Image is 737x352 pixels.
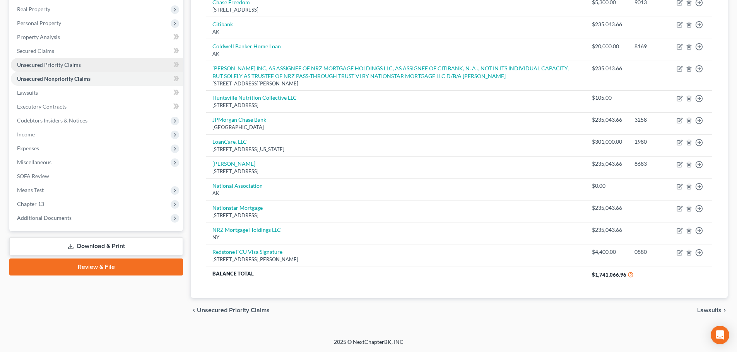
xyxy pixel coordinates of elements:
button: Lawsuits chevron_right [697,307,728,313]
div: 8683 [634,160,664,168]
div: Open Intercom Messenger [711,326,729,344]
span: Unsecured Priority Claims [17,61,81,68]
div: [STREET_ADDRESS] [212,6,579,14]
span: Lawsuits [697,307,722,313]
a: NRZ Mortgage Holdings LLC [212,226,281,233]
a: Huntsville Nutrition Collective LLC [212,94,297,101]
span: Additional Documents [17,214,72,221]
div: AK [212,50,579,58]
a: Redstone FCU Visa Signature [212,248,282,255]
span: Secured Claims [17,48,54,54]
a: Citibank [212,21,233,27]
span: Lawsuits [17,89,38,96]
div: $235,043.66 [592,65,622,72]
div: [STREET_ADDRESS] [212,212,579,219]
div: $0.00 [592,182,622,190]
a: [PERSON_NAME] [212,160,255,167]
div: $235,043.66 [592,20,622,28]
a: JPMorgan Chase Bank [212,116,266,123]
span: Income [17,131,35,138]
div: [STREET_ADDRESS][PERSON_NAME] [212,256,579,263]
span: SOFA Review [17,173,49,179]
span: Unsecured Priority Claims [197,307,270,313]
div: 1980 [634,138,664,146]
button: chevron_left Unsecured Priority Claims [191,307,270,313]
a: [PERSON_NAME] INC, AS ASSIGNEE OF NRZ MORTGAGE HOLDINGS LLC, AS ASSIGNEE OF CITIBANK, N. A ., NOT... [212,65,569,79]
i: chevron_left [191,307,197,313]
div: $4,400.00 [592,248,622,256]
a: Nationstar Mortgage [212,204,263,211]
div: $301,000.00 [592,138,622,146]
div: 8169 [634,43,664,50]
div: [STREET_ADDRESS] [212,102,579,109]
span: Real Property [17,6,50,12]
span: Means Test [17,187,44,193]
div: $235,043.66 [592,160,622,168]
div: 2025 © NextChapterBK, INC [148,338,589,352]
div: $235,043.66 [592,226,622,234]
span: Personal Property [17,20,61,26]
span: Miscellaneous [17,159,51,165]
i: chevron_right [722,307,728,313]
div: $235,043.66 [592,116,622,124]
a: Download & Print [9,237,183,255]
a: Secured Claims [11,44,183,58]
span: Property Analysis [17,34,60,40]
div: [STREET_ADDRESS] [212,168,579,175]
a: Review & File [9,258,183,275]
a: Coldwell Banker Home Loan [212,43,281,49]
div: $105.00 [592,94,622,102]
span: Codebtors Insiders & Notices [17,117,87,124]
div: NY [212,234,579,241]
a: Unsecured Priority Claims [11,58,183,72]
div: [STREET_ADDRESS][US_STATE] [212,146,579,153]
div: 3258 [634,116,664,124]
div: [GEOGRAPHIC_DATA] [212,124,579,131]
div: [STREET_ADDRESS][PERSON_NAME] [212,80,579,87]
a: Executory Contracts [11,100,183,114]
div: AK [212,28,579,36]
a: Unsecured Nonpriority Claims [11,72,183,86]
span: Unsecured Nonpriority Claims [17,75,91,82]
span: $1,741,066.96 [592,272,626,278]
div: $235,043.66 [592,204,622,212]
a: National Association [212,182,263,189]
span: Chapter 13 [17,201,44,207]
a: LoanCare, LLC [212,138,247,145]
div: $20,000.00 [592,43,622,50]
div: AK [212,190,579,197]
th: Balance Total [206,267,585,282]
a: Lawsuits [11,86,183,100]
a: SOFA Review [11,169,183,183]
div: 0880 [634,248,664,256]
a: Property Analysis [11,30,183,44]
span: Expenses [17,145,39,151]
span: Executory Contracts [17,103,67,110]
